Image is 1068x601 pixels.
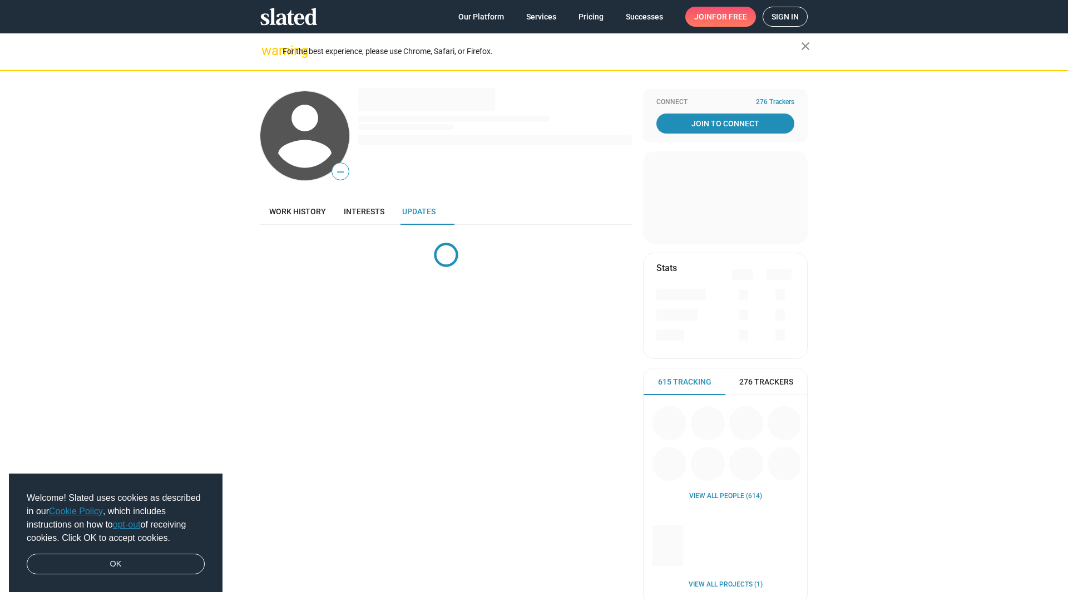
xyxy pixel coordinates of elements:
[656,262,677,274] mat-card-title: Stats
[269,207,326,216] span: Work history
[617,7,672,27] a: Successes
[9,474,222,593] div: cookieconsent
[283,44,801,59] div: For the best experience, please use Chrome, Safari, or Firefox.
[526,7,556,27] span: Services
[449,7,513,27] a: Our Platform
[402,207,436,216] span: Updates
[756,98,794,107] span: 276 Trackers
[799,40,812,53] mat-icon: close
[344,207,384,216] span: Interests
[260,198,335,225] a: Work history
[393,198,444,225] a: Updates
[517,7,565,27] a: Services
[685,7,756,27] a: Joinfor free
[656,114,794,134] a: Join To Connect
[739,377,793,387] span: 276 Trackers
[570,7,612,27] a: Pricing
[261,44,275,57] mat-icon: warning
[578,7,604,27] span: Pricing
[458,7,504,27] span: Our Platform
[763,7,808,27] a: Sign in
[656,98,794,107] div: Connect
[27,554,205,575] a: dismiss cookie message
[712,7,747,27] span: for free
[689,492,762,501] a: View all People (614)
[49,506,103,516] a: Cookie Policy
[332,165,349,179] span: —
[658,377,711,387] span: 615 Tracking
[27,491,205,545] span: Welcome! Slated uses cookies as described in our , which includes instructions on how to of recei...
[694,7,747,27] span: Join
[689,580,763,589] a: View all Projects (1)
[335,198,393,225] a: Interests
[659,114,792,134] span: Join To Connect
[772,7,799,26] span: Sign in
[626,7,663,27] span: Successes
[113,520,141,529] a: opt-out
